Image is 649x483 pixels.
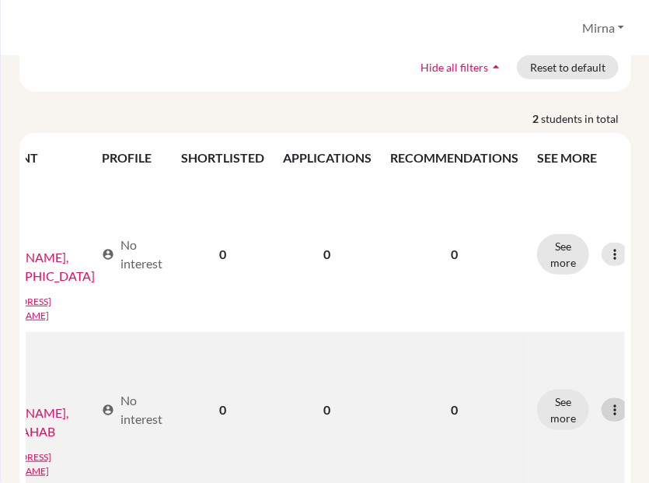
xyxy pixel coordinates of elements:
td: 0 [274,177,381,332]
button: Mirna [575,13,631,43]
p: 0 [390,401,518,419]
p: 0 [390,245,518,264]
div: No interest [102,391,162,429]
th: SHORTLISTED [172,139,274,177]
button: See more [537,234,589,275]
button: See more [537,390,589,430]
span: students in total [541,110,631,127]
th: SEE MORE [528,139,637,177]
th: PROFILE [92,139,172,177]
td: 0 [172,177,274,332]
div: No interest [102,236,162,273]
th: RECOMMENDATIONS [381,139,528,177]
span: account_circle [102,248,114,261]
th: APPLICATIONS [274,139,381,177]
i: arrow_drop_up [488,59,504,75]
button: Hide all filtersarrow_drop_up [407,55,517,79]
span: Hide all filters [420,61,488,74]
span: account_circle [102,404,114,416]
strong: 2 [532,110,541,127]
button: Reset to default [517,55,619,79]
